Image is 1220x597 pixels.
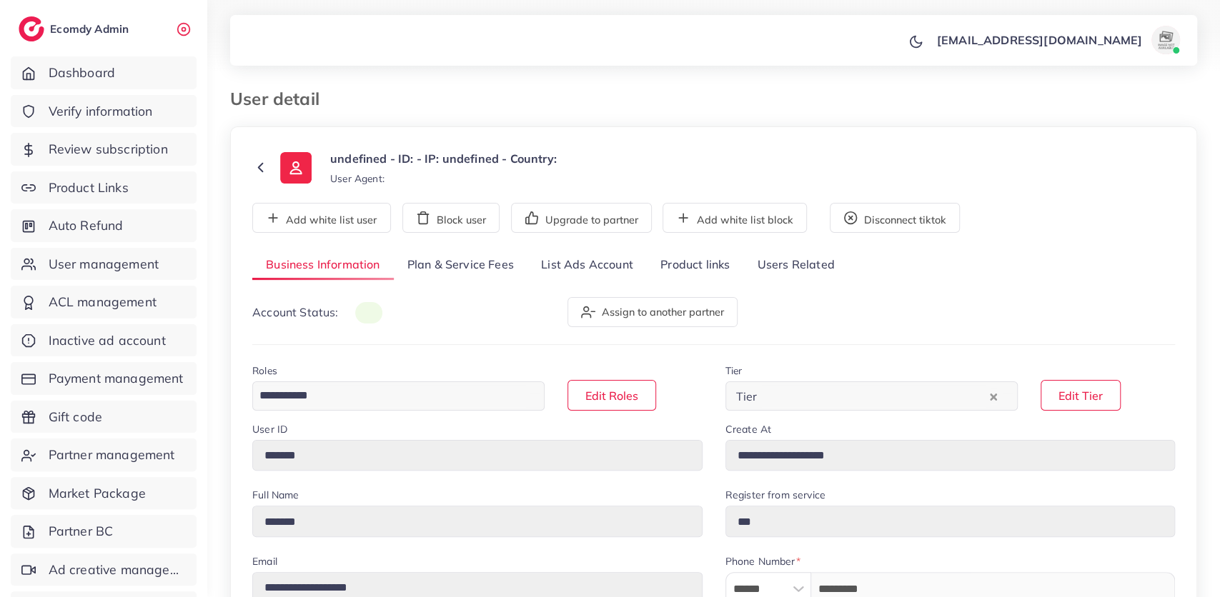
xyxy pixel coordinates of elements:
a: Plan & Service Fees [394,250,527,281]
button: Disconnect tiktok [830,203,960,233]
input: Search for option [254,385,526,407]
img: logo [19,16,44,41]
label: Tier [725,363,743,378]
a: Ad creative management [11,553,197,586]
p: undefined - ID: - IP: undefined - Country: [330,150,557,167]
span: Tier [733,386,760,407]
span: Inactive ad account [49,331,166,350]
div: Search for option [252,381,545,411]
label: Create At [725,422,771,436]
button: Clear Selected [990,388,997,404]
span: Auto Refund [49,216,124,235]
span: Gift code [49,408,102,426]
a: User management [11,248,197,281]
a: Market Package [11,477,197,510]
a: Gift code [11,401,197,433]
img: avatar [1151,26,1180,54]
span: Ad creative management [49,561,186,579]
a: Users Related [743,250,848,281]
h3: User detail [230,89,331,109]
h2: Ecomdy Admin [50,22,132,36]
a: ACL management [11,286,197,318]
small: User Agent: [330,171,385,186]
button: Edit Tier [1041,380,1121,411]
a: Verify information [11,95,197,128]
button: Block user [402,203,500,233]
span: Payment management [49,369,184,388]
a: Partner management [11,438,197,471]
a: Product links [647,250,743,281]
span: User management [49,255,159,274]
a: Payment management [11,362,197,395]
button: Edit Roles [567,380,656,411]
a: Business Information [252,250,394,281]
label: Roles [252,363,277,378]
input: Search for option [761,385,986,407]
p: [EMAIL_ADDRESS][DOMAIN_NAME] [937,31,1142,49]
button: Assign to another partner [567,297,738,327]
a: Partner BC [11,515,197,548]
span: Verify information [49,102,153,121]
a: Dashboard [11,56,197,89]
a: List Ads Account [527,250,647,281]
span: Product Links [49,179,129,197]
span: Partner management [49,446,175,464]
a: Inactive ad account [11,324,197,357]
p: Account Status: [252,303,382,321]
img: ic-user-info.36bf1079.svg [280,152,312,184]
a: [EMAIL_ADDRESS][DOMAIN_NAME]avatar [929,26,1186,54]
a: Auto Refund [11,209,197,242]
span: Market Package [49,484,146,503]
div: Search for option [725,381,1018,411]
a: logoEcomdy Admin [19,16,132,41]
span: ACL management [49,293,157,311]
span: Dashboard [49,64,115,82]
label: Full Name [252,488,299,502]
a: Product Links [11,171,197,204]
label: User ID [252,422,287,436]
label: Phone Number [725,554,800,568]
button: Add white list block [663,203,807,233]
label: Email [252,554,277,568]
button: Add white list user [252,203,391,233]
span: Review subscription [49,140,168,159]
span: Partner BC [49,522,114,541]
label: Register from service [725,488,825,502]
a: Review subscription [11,133,197,166]
button: Upgrade to partner [511,203,652,233]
